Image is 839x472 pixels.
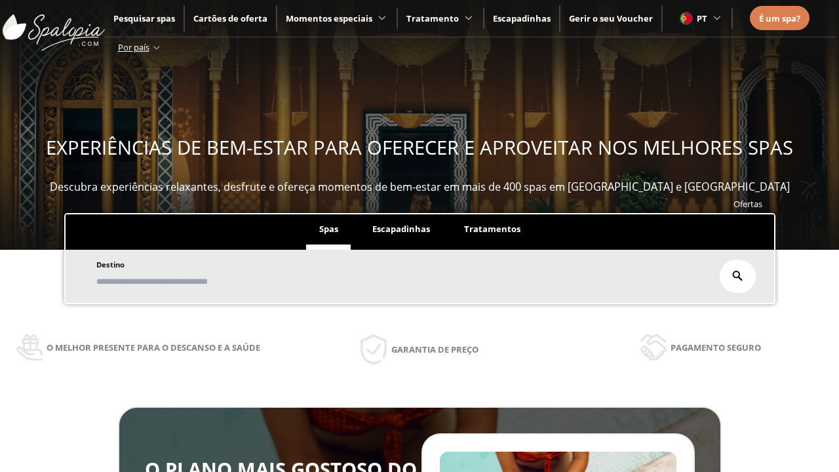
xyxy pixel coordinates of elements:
span: Destino [96,260,125,269]
span: Garantia de preço [391,342,478,357]
img: ImgLogoSpalopia.BvClDcEz.svg [3,1,105,51]
a: Gerir o seu Voucher [569,12,653,24]
span: Spas [319,223,338,235]
span: Tratamentos [464,223,520,235]
span: O melhor presente para o descanso e a saúde [47,340,260,355]
span: EXPERIÊNCIAS DE BEM-ESTAR PARA OFERECER E APROVEITAR NOS MELHORES SPAS [46,134,793,161]
a: Pesquisar spas [113,12,175,24]
a: Escapadinhas [493,12,551,24]
span: Descubra experiências relaxantes, desfrute e ofereça momentos de bem-estar em mais de 400 spas em... [50,180,790,194]
span: Por país [118,41,149,53]
a: Cartões de oferta [193,12,267,24]
span: Escapadinhas [372,223,430,235]
span: É um spa? [759,12,800,24]
a: É um spa? [759,11,800,26]
a: Ofertas [733,198,762,210]
span: Pagamento seguro [671,340,761,355]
